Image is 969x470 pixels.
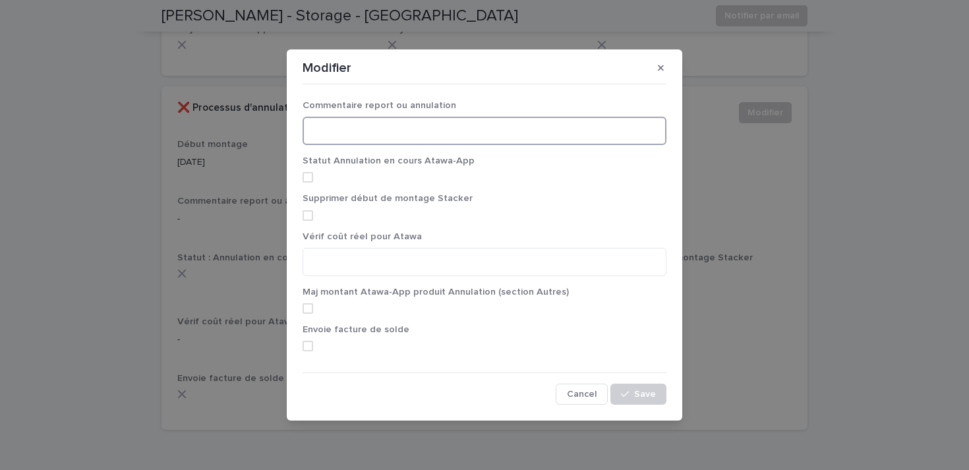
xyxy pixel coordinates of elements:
span: Vérif coût réel pour Atawa [303,232,422,241]
span: Maj montant Atawa-App produit Annulation (section Autres) [303,287,569,297]
button: Cancel [556,384,608,405]
p: Modifier [303,60,351,76]
span: Statut Annulation en cours Atawa-App [303,156,475,165]
button: Save [610,384,666,405]
span: Save [634,390,656,399]
span: Envoie facture de solde [303,325,409,334]
span: Commentaire report ou annulation [303,101,456,110]
span: Supprimer début de montage Stacker [303,194,473,203]
span: Cancel [567,390,597,399]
